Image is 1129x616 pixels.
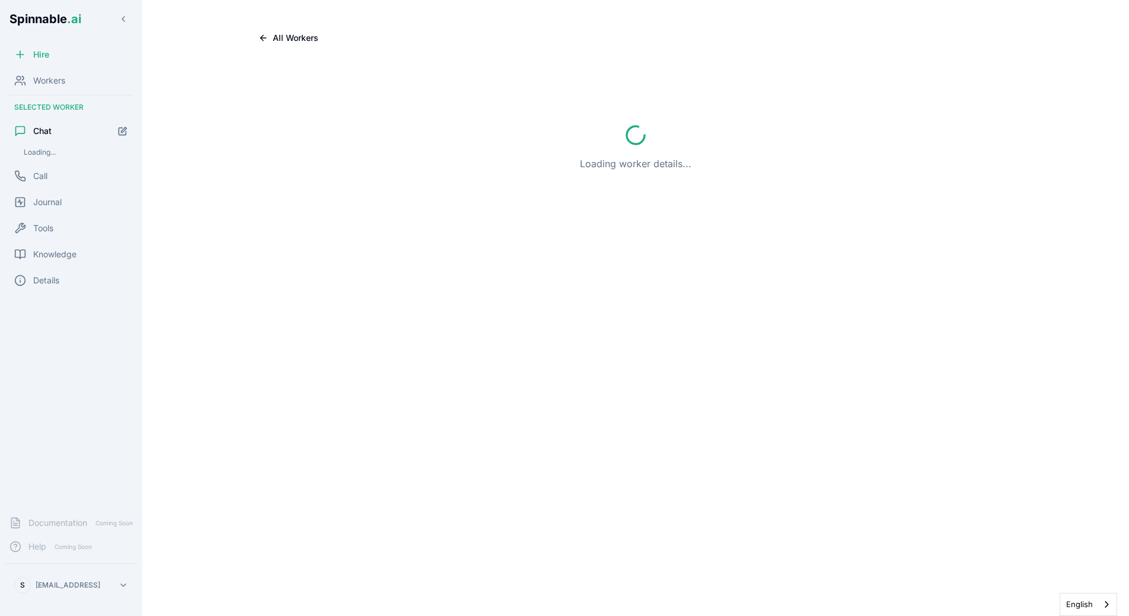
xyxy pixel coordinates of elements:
[33,222,53,234] span: Tools
[33,196,62,208] span: Journal
[33,75,65,87] span: Workers
[36,580,100,590] p: [EMAIL_ADDRESS]
[28,517,87,529] span: Documentation
[33,170,47,182] span: Call
[19,145,133,159] div: Loading...
[20,580,25,590] span: S
[67,12,81,26] span: .ai
[580,157,691,171] p: Loading worker details...
[51,541,95,553] span: Coming Soon
[113,121,133,141] button: Start new chat
[249,28,328,47] button: All Workers
[1060,593,1117,615] a: English
[1060,593,1117,616] div: Language
[92,518,136,529] span: Coming Soon
[33,125,52,137] span: Chat
[5,98,138,117] div: Selected Worker
[33,275,59,286] span: Details
[9,12,81,26] span: Spinnable
[9,573,133,597] button: S[EMAIL_ADDRESS]
[33,248,76,260] span: Knowledge
[28,541,46,553] span: Help
[33,49,49,60] span: Hire
[1060,593,1117,616] aside: Language selected: English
